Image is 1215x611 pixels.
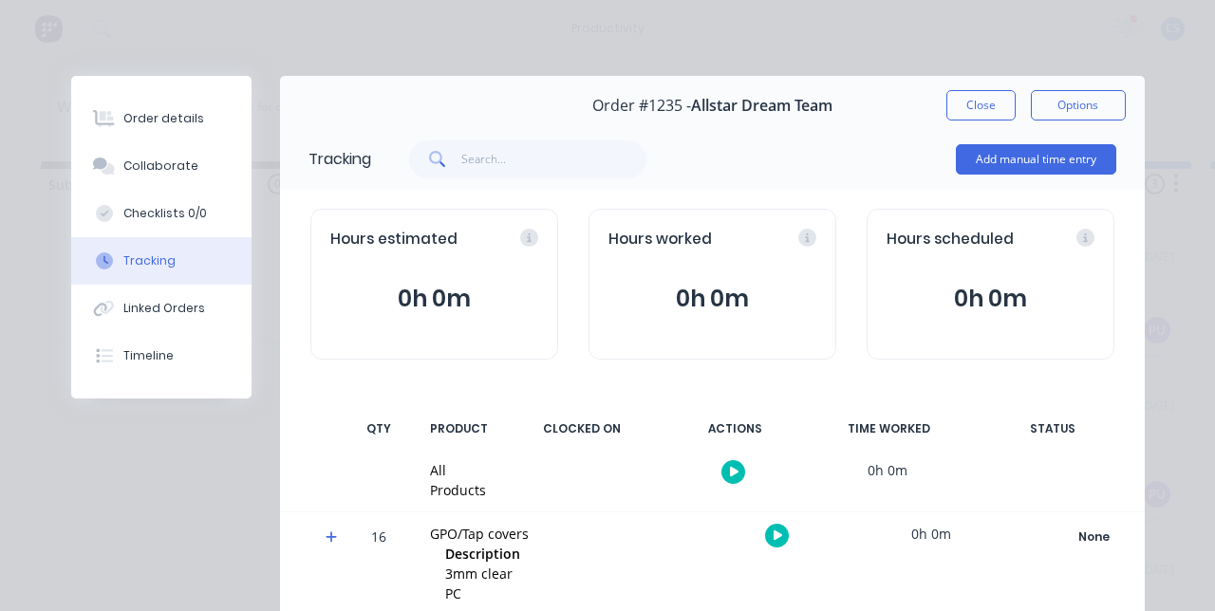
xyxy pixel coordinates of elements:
[350,409,407,449] div: QTY
[123,205,207,222] div: Checklists 0/0
[71,237,252,285] button: Tracking
[123,300,205,317] div: Linked Orders
[430,460,486,500] div: All Products
[330,229,458,250] span: Hours estimated
[818,409,961,449] div: TIME WORKED
[123,347,174,364] div: Timeline
[1031,90,1126,120] button: Options
[71,190,252,237] button: Checklists 0/0
[816,449,959,491] div: 0h 0m
[461,140,646,178] input: Search...
[330,281,538,317] button: 0h 0m
[445,544,520,564] span: Description
[71,285,252,332] button: Linked Orders
[430,524,530,544] div: GPO/Tap covers
[511,409,653,449] div: CLOCKED ON
[972,409,1133,449] div: STATUS
[419,409,499,449] div: PRODUCT
[71,95,252,142] button: Order details
[860,512,1002,555] div: 0h 0m
[123,252,176,269] div: Tracking
[887,229,1014,250] span: Hours scheduled
[71,142,252,190] button: Collaborate
[691,97,832,115] span: Allstar Dream Team
[71,332,252,380] button: Timeline
[608,229,712,250] span: Hours worked
[608,281,816,317] button: 0h 0m
[1026,525,1163,549] div: None
[123,157,198,175] div: Collaborate
[123,110,204,127] div: Order details
[956,144,1116,175] button: Add manual time entry
[664,409,807,449] div: ACTIONS
[592,97,691,115] span: Order #1235 -
[445,565,513,602] span: 3mm clear PC
[887,281,1094,317] button: 0h 0m
[308,148,371,171] div: Tracking
[946,90,1016,120] button: Close
[1025,524,1164,550] button: None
